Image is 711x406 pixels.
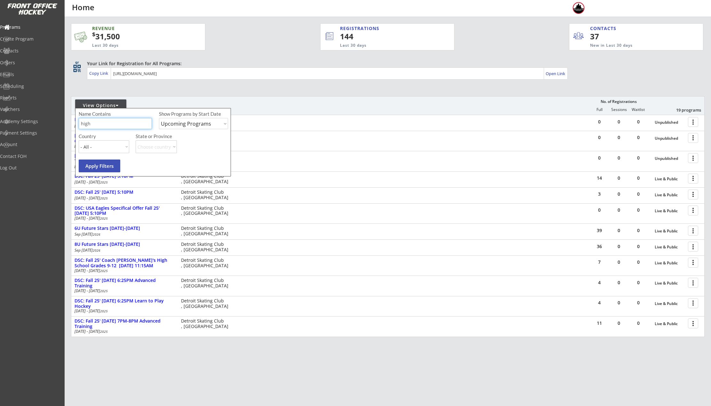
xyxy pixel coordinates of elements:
div: Last 30 days [340,43,428,48]
div: DSC: Fall 25' [DATE] 6:25PM Advanced Training [75,278,174,289]
div: DSC: Fall 25' Coach [PERSON_NAME]'s High School Grades 9-12 [DATE] 11:15AM [75,258,174,269]
div: [GEOGRAPHIC_DATA]: Fall 25' [DATE] 4:30-6:00PM Grades 6-12 [75,133,174,144]
div: 31,500 [92,31,185,42]
div: 37 [590,31,629,42]
div: Sep [DATE] [75,232,172,236]
div: Detroit Skating Club , [GEOGRAPHIC_DATA] [181,258,231,269]
div: Country [79,134,129,139]
em: 2025 [100,309,108,313]
div: Live & Public [655,177,685,181]
div: [GEOGRAPHIC_DATA]: Fall 25' [DATE] 6:00PM-7:20PM Grades (1-5) [75,153,174,164]
div: 0 [609,260,628,264]
em: 2025 [100,329,108,334]
div: [DATE] - [DATE] [75,309,172,313]
button: more_vert [688,298,698,308]
div: [DATE] - [DATE] [75,330,172,333]
div: DSC: Fall 25' [DATE] 5:10PM [75,190,174,195]
div: No. of Registrations [599,99,638,104]
div: [DATE] - [DATE] [75,196,172,200]
div: Name Contains [79,112,129,116]
em: 2025 [100,216,108,221]
button: more_vert [688,133,698,143]
div: New in Last 30 days [590,43,673,48]
div: CONTACTS [590,25,619,32]
div: [DATE] - [DATE] [75,216,172,220]
div: 0 [629,301,648,305]
div: Unpublished [655,136,685,141]
em: 2025 [100,196,108,200]
div: 0 [629,120,648,124]
div: Full [590,107,609,112]
div: 0 [629,260,648,264]
div: [DATE] - [DATE] [75,164,172,168]
em: 2025 [100,289,108,293]
div: 0 [590,120,609,124]
div: Your Link for Registration for All Programs: [87,60,685,67]
div: 0 [609,120,628,124]
div: [DATE] - [DATE] [75,144,172,148]
div: Detroit Skating Club , [GEOGRAPHIC_DATA] [181,242,231,253]
div: 0 [609,192,628,196]
button: more_vert [688,117,698,127]
div: 144 [340,31,433,42]
button: more_vert [688,242,698,252]
div: Live & Public [655,209,685,213]
div: Live & Public [655,229,685,233]
div: 0 [590,156,609,160]
div: Unpublished [655,156,685,161]
div: Fall 2025 Walk-On Opportunities [75,117,174,122]
div: Live & Public [655,261,685,265]
div: 0 [629,208,648,212]
button: more_vert [688,226,698,236]
div: State or Province [136,134,227,139]
div: 14 [590,176,609,180]
div: 3 [590,192,609,196]
div: 0 [609,280,628,285]
div: 0 [609,156,628,160]
div: 0 [609,208,628,212]
div: 0 [609,301,628,305]
div: Copy Link [89,70,109,76]
button: more_vert [688,206,698,215]
div: Detroit Skating Club , [GEOGRAPHIC_DATA] [181,174,231,184]
div: DSC: Fall 25' [DATE] 5:10PM [75,174,174,179]
div: 7 [590,260,609,264]
div: 4 [590,301,609,305]
div: 19 programs [668,107,701,113]
div: DSC: Fall 25' [DATE] 6:25PM Learn to Play Hockey [75,298,174,309]
sup: $ [92,30,95,38]
div: 0 [629,228,648,233]
div: Last 30 days [92,43,174,48]
div: Waitlist [628,107,648,112]
div: 36 [590,244,609,249]
button: qr_code [72,64,82,73]
div: Detroit Skating Club , [GEOGRAPHIC_DATA] [181,318,231,329]
em: 2026 [93,232,100,237]
button: more_vert [688,174,698,183]
div: Open Link [546,71,566,76]
div: qr [73,60,81,65]
div: 4 [590,280,609,285]
div: 11 [590,321,609,325]
button: more_vert [688,278,698,288]
div: 0 [609,244,628,249]
div: Unpublished [655,120,685,125]
button: Apply Filters [79,160,120,172]
div: REVENUE [92,25,174,32]
div: 39 [590,228,609,233]
div: [DATE] - [DATE] [75,124,172,128]
div: 0 [629,135,648,140]
div: [DATE] - [DATE] [75,180,172,184]
div: Live & Public [655,193,685,197]
div: 0 [629,192,648,196]
button: more_vert [688,190,698,199]
button: more_vert [688,258,698,268]
div: 0 [609,321,628,325]
div: 8U Future Stars [DATE]-[DATE] [75,242,174,247]
em: 2025 [100,180,108,184]
div: Detroit Skating Club , [GEOGRAPHIC_DATA] [181,190,231,200]
div: 0 [629,244,648,249]
div: REGISTRATIONS [340,25,424,32]
div: 0 [590,135,609,140]
div: 0 [590,208,609,212]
